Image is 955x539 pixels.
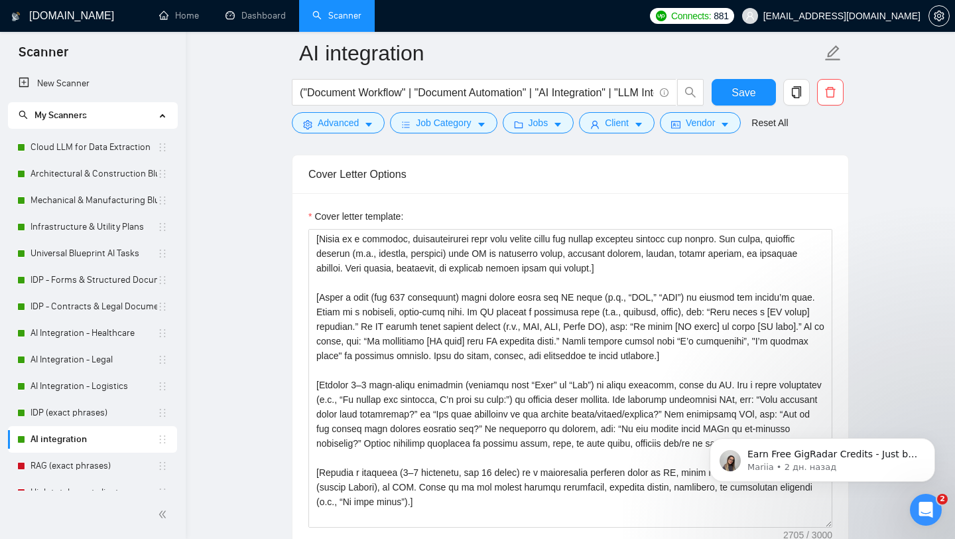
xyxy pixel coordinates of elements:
span: Save [732,84,755,101]
input: Scanner name... [299,37,822,70]
span: holder [157,328,168,339]
span: Advanced [318,116,359,130]
input: Search Freelance Jobs... [300,84,654,101]
li: IDP (exact phrases) [8,400,177,426]
button: folderJobscaret-down [503,112,574,133]
button: delete [817,79,844,106]
li: Universal Blueprint AI Tasks [8,240,177,267]
a: IDP - Contracts & Legal Documents [31,293,157,320]
span: holder [157,487,168,498]
a: IDP - Forms & Structured Documents [31,267,157,293]
span: caret-down [553,119,562,129]
li: AI Integration - Healthcare [8,320,177,346]
a: Universal Blueprint AI Tasks [31,240,157,267]
span: holder [157,434,168,445]
span: setting [929,11,949,21]
span: folder [514,119,523,129]
li: High total spent clients [8,479,177,506]
span: Vendor [686,116,715,130]
span: holder [157,408,168,418]
li: Cloud LLM for Data Extraction [8,134,177,161]
a: AI Integration - Logistics [31,373,157,400]
button: barsJob Categorycaret-down [390,112,497,133]
span: user [745,11,755,21]
span: caret-down [477,119,486,129]
span: My Scanners [34,110,87,121]
a: IDP (exact phrases) [31,400,157,426]
span: Client [605,116,629,130]
a: High total spent clients [31,479,157,506]
textarea: Cover letter template: [308,229,832,528]
span: holder [157,301,168,312]
span: info-circle [660,88,668,97]
span: Jobs [529,116,548,130]
span: user [590,119,600,129]
span: idcard [671,119,680,129]
span: setting [303,119,312,129]
button: idcardVendorcaret-down [660,112,741,133]
span: My Scanners [19,110,87,121]
img: logo [11,6,21,27]
span: double-left [158,508,171,521]
span: holder [157,275,168,285]
button: settingAdvancedcaret-down [292,112,385,133]
a: AI Integration - Legal [31,346,157,373]
a: AI Integration - Healthcare [31,320,157,346]
div: Cover Letter Options [308,155,832,193]
span: holder [157,461,168,471]
li: Infrastructure & Utility Plans [8,214,177,240]
span: Job Category [416,116,471,130]
span: search [678,86,703,98]
span: caret-down [720,119,730,129]
button: copy [783,79,810,106]
a: dashboardDashboard [225,10,286,21]
a: setting [928,11,950,21]
span: holder [157,222,168,232]
a: Cloud LLM for Data Extraction [31,134,157,161]
span: search [19,110,28,119]
label: Cover letter template: [308,209,403,224]
button: userClientcaret-down [579,112,655,133]
button: search [677,79,704,106]
span: holder [157,381,168,392]
a: Architectural & Construction Blueprints [31,161,157,187]
span: 2 [937,494,948,504]
span: caret-down [364,119,373,129]
span: delete [818,86,843,98]
li: RAG (exact phrases) [8,453,177,479]
iframe: Intercom live chat [910,494,942,526]
span: Connects: [671,9,711,23]
button: setting [928,5,950,27]
li: AI Integration - Logistics [8,373,177,400]
li: AI integration [8,426,177,453]
a: homeHome [159,10,199,21]
span: holder [157,142,168,153]
span: caret-down [634,119,643,129]
span: holder [157,354,168,365]
span: copy [784,86,809,98]
span: edit [824,44,842,62]
li: Mechanical & Manufacturing Blueprints [8,187,177,214]
a: New Scanner [19,70,166,97]
iframe: Intercom notifications сообщение [690,410,955,503]
li: New Scanner [8,70,177,97]
span: holder [157,169,168,179]
button: Save [712,79,776,106]
span: bars [401,119,411,129]
img: upwork-logo.png [656,11,667,21]
li: IDP - Forms & Structured Documents [8,267,177,293]
a: Mechanical & Manufacturing Blueprints [31,187,157,214]
a: searchScanner [312,10,361,21]
span: Scanner [8,42,79,70]
a: RAG (exact phrases) [31,453,157,479]
span: holder [157,248,168,259]
span: 881 [714,9,728,23]
a: Reset All [751,116,788,130]
a: AI integration [31,426,157,453]
a: Infrastructure & Utility Plans [31,214,157,240]
li: Architectural & Construction Blueprints [8,161,177,187]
